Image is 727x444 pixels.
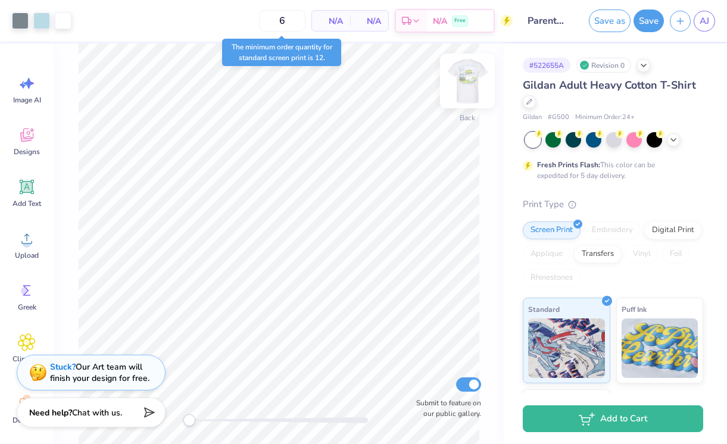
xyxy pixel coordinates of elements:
span: Image AI [13,95,41,105]
span: Gildan [523,112,542,123]
div: Embroidery [584,221,641,239]
div: Revision 0 [576,58,631,73]
div: # 522655A [523,58,570,73]
div: This color can be expedited for 5 day delivery. [537,160,684,181]
span: Upload [15,251,39,260]
button: Save as [589,10,631,32]
div: Digital Print [644,221,702,239]
img: Back [444,57,491,105]
div: Accessibility label [183,414,195,426]
span: Decorate [13,415,41,425]
strong: Fresh Prints Flash: [537,160,600,170]
span: N/A [433,15,447,27]
input: – – [259,10,305,32]
div: The minimum order quantity for standard screen print is 12. [222,39,341,66]
div: Vinyl [625,245,659,263]
strong: Stuck? [50,361,76,373]
span: Greek [18,302,36,312]
span: AJ [700,14,709,28]
div: Screen Print [523,221,581,239]
span: Free [454,17,466,25]
img: Standard [528,318,605,378]
span: Add Text [13,199,41,208]
span: # G500 [548,112,569,123]
span: Puff Ink [622,303,647,315]
a: AJ [694,11,715,32]
span: Designs [14,147,40,157]
span: Gildan Adult Heavy Cotton T-Shirt [523,78,696,92]
span: Clipart & logos [7,354,46,373]
span: N/A [357,15,381,27]
strong: Need help? [29,407,72,418]
img: Puff Ink [622,318,698,378]
div: Rhinestones [523,269,581,287]
span: Minimum Order: 24 + [575,112,635,123]
input: Untitled Design [519,9,577,33]
span: Standard [528,303,560,315]
div: Our Art team will finish your design for free. [50,361,149,384]
span: Chat with us. [72,407,122,418]
div: Applique [523,245,570,263]
label: Submit to feature on our public gallery. [410,398,481,419]
button: Add to Cart [523,405,703,432]
div: Foil [662,245,690,263]
div: Back [460,112,475,123]
button: Save [634,10,664,32]
span: N/A [319,15,343,27]
div: Print Type [523,198,703,211]
div: Transfers [574,245,622,263]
